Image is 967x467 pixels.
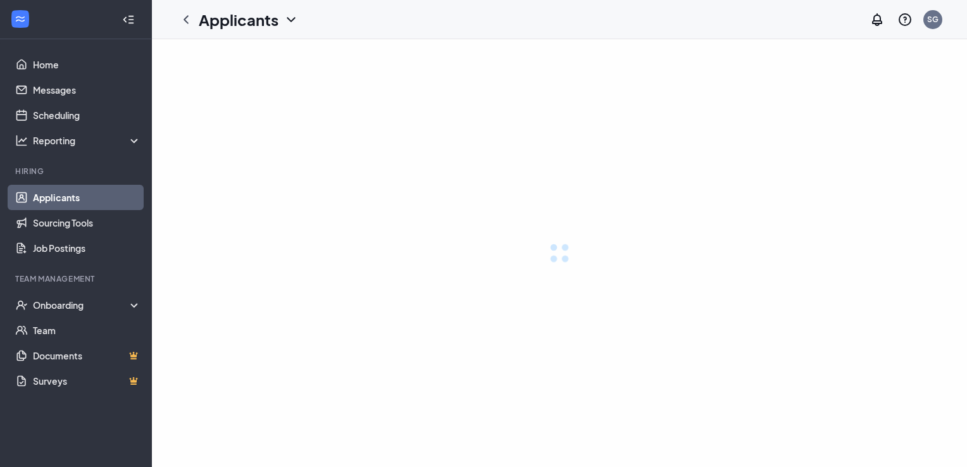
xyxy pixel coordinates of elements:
[15,299,28,311] svg: UserCheck
[33,77,141,103] a: Messages
[33,318,141,343] a: Team
[122,13,135,26] svg: Collapse
[927,14,939,25] div: SG
[33,52,141,77] a: Home
[15,166,139,177] div: Hiring
[870,12,885,27] svg: Notifications
[33,299,142,311] div: Onboarding
[15,134,28,147] svg: Analysis
[284,12,299,27] svg: ChevronDown
[897,12,913,27] svg: QuestionInfo
[33,103,141,128] a: Scheduling
[33,134,142,147] div: Reporting
[15,273,139,284] div: Team Management
[33,343,141,368] a: DocumentsCrown
[33,235,141,261] a: Job Postings
[199,9,278,30] h1: Applicants
[14,13,27,25] svg: WorkstreamLogo
[178,12,194,27] svg: ChevronLeft
[33,368,141,394] a: SurveysCrown
[33,210,141,235] a: Sourcing Tools
[33,185,141,210] a: Applicants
